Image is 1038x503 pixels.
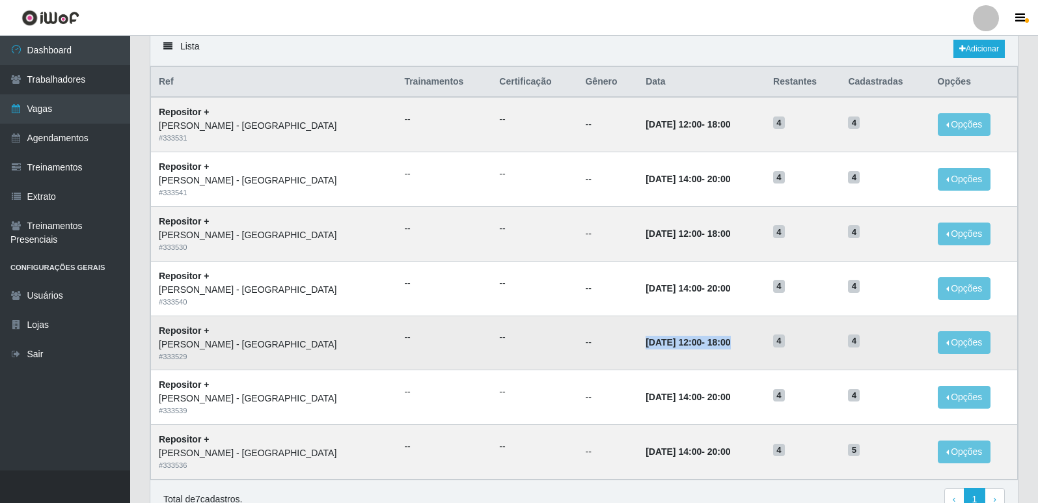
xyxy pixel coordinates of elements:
[159,271,209,281] strong: Repositor +
[404,440,484,454] ul: --
[773,280,785,293] span: 4
[707,283,731,293] time: 20:00
[773,444,785,457] span: 4
[499,385,569,399] ul: --
[159,228,389,242] div: [PERSON_NAME] - [GEOGRAPHIC_DATA]
[404,222,484,236] ul: --
[499,167,569,181] ul: --
[707,174,731,184] time: 20:00
[765,67,840,98] th: Restantes
[151,67,397,98] th: Ref
[577,152,638,207] td: --
[159,434,209,444] strong: Repositor +
[404,167,484,181] ul: --
[773,225,785,238] span: 4
[577,97,638,152] td: --
[848,444,860,457] span: 5
[646,228,730,239] strong: -
[938,386,991,409] button: Opções
[404,277,484,290] ul: --
[707,228,731,239] time: 18:00
[159,161,209,172] strong: Repositor +
[577,425,638,480] td: --
[499,222,569,236] ul: --
[646,119,730,129] strong: -
[638,67,765,98] th: Data
[848,334,860,347] span: 4
[646,392,702,402] time: [DATE] 14:00
[159,392,389,405] div: [PERSON_NAME] - [GEOGRAPHIC_DATA]
[938,113,991,136] button: Opções
[773,334,785,347] span: 4
[707,446,731,457] time: 20:00
[938,223,991,245] button: Opções
[159,460,389,471] div: # 333536
[646,283,730,293] strong: -
[159,338,389,351] div: [PERSON_NAME] - [GEOGRAPHIC_DATA]
[577,206,638,261] td: --
[938,331,991,354] button: Opções
[491,67,577,98] th: Certificação
[404,331,484,344] ul: --
[953,40,1005,58] a: Adicionar
[396,67,491,98] th: Trainamentos
[159,133,389,144] div: # 333531
[848,280,860,293] span: 4
[159,119,389,133] div: [PERSON_NAME] - [GEOGRAPHIC_DATA]
[159,351,389,362] div: # 333529
[646,392,730,402] strong: -
[159,379,209,390] strong: Repositor +
[21,10,79,26] img: CoreUI Logo
[159,107,209,117] strong: Repositor +
[840,67,929,98] th: Cadastradas
[159,242,389,253] div: # 333530
[646,283,702,293] time: [DATE] 14:00
[773,116,785,129] span: 4
[646,337,702,347] time: [DATE] 12:00
[159,446,389,460] div: [PERSON_NAME] - [GEOGRAPHIC_DATA]
[577,370,638,425] td: --
[646,119,702,129] time: [DATE] 12:00
[848,171,860,184] span: 4
[938,441,991,463] button: Opções
[848,225,860,238] span: 4
[848,116,860,129] span: 4
[404,113,484,126] ul: --
[707,337,731,347] time: 18:00
[577,67,638,98] th: Gênero
[773,171,785,184] span: 4
[499,440,569,454] ul: --
[404,385,484,399] ul: --
[938,168,991,191] button: Opções
[499,277,569,290] ul: --
[499,331,569,344] ul: --
[646,228,702,239] time: [DATE] 12:00
[707,119,731,129] time: 18:00
[577,316,638,370] td: --
[646,446,730,457] strong: -
[707,392,731,402] time: 20:00
[150,32,1018,66] div: Lista
[773,389,785,402] span: 4
[159,405,389,416] div: # 333539
[159,297,389,308] div: # 333540
[159,174,389,187] div: [PERSON_NAME] - [GEOGRAPHIC_DATA]
[499,113,569,126] ul: --
[938,277,991,300] button: Opções
[159,216,209,226] strong: Repositor +
[646,337,730,347] strong: -
[646,446,702,457] time: [DATE] 14:00
[159,325,209,336] strong: Repositor +
[159,283,389,297] div: [PERSON_NAME] - [GEOGRAPHIC_DATA]
[577,261,638,316] td: --
[159,187,389,198] div: # 333541
[646,174,702,184] time: [DATE] 14:00
[646,174,730,184] strong: -
[848,389,860,402] span: 4
[930,67,1018,98] th: Opções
